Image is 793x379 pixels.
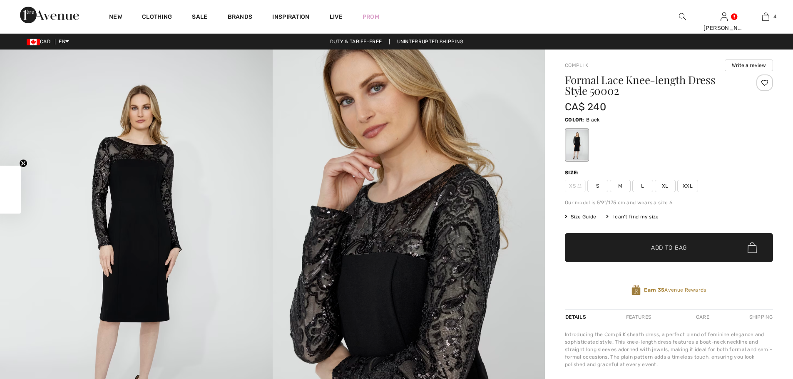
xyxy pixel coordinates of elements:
div: [PERSON_NAME] [704,24,744,32]
a: Sale [192,13,207,22]
span: XL [655,180,676,192]
div: Features [619,310,658,325]
button: Write a review [725,59,773,71]
div: Care [689,310,716,325]
div: Introducing the Compli K sheath dress, a perfect blend of feminine elegance and sophisticated sty... [565,331,773,368]
h1: Formal Lace Knee-length Dress Style 50002 [565,74,738,96]
a: Compli K [565,62,588,68]
div: Details [565,310,588,325]
img: search the website [679,12,686,22]
div: Shipping [747,310,773,325]
span: M [610,180,631,192]
img: Avenue Rewards [631,285,641,296]
iframe: Opens a widget where you can find more information [740,317,785,337]
strong: Earn 35 [644,287,664,293]
span: Avenue Rewards [644,286,706,294]
a: New [109,13,122,22]
img: My Info [721,12,728,22]
a: Clothing [142,13,172,22]
button: Add to Bag [565,233,773,262]
div: Size: [565,169,581,176]
span: S [587,180,608,192]
span: XXL [677,180,698,192]
img: Canadian Dollar [27,39,40,45]
a: Prom [363,12,379,21]
span: Add to Bag [651,243,687,252]
button: Close teaser [19,159,27,167]
a: 4 [745,12,786,22]
img: My Bag [762,12,769,22]
span: CAD [27,39,54,45]
span: CA$ 240 [565,101,606,113]
a: Sign In [721,12,728,20]
span: Color: [565,117,584,123]
span: L [632,180,653,192]
span: EN [59,39,69,45]
div: Black [566,129,588,161]
span: 4 [773,13,776,20]
span: XS [565,180,586,192]
span: Black [586,117,600,123]
div: Our model is 5'9"/175 cm and wears a size 6. [565,199,773,206]
a: Brands [228,13,253,22]
a: Live [330,12,343,21]
span: Size Guide [565,213,596,220]
span: Inspiration [272,13,309,22]
img: ring-m.svg [577,184,582,188]
img: 1ère Avenue [20,7,79,23]
div: I can't find my size [606,213,659,220]
img: Bag.svg [748,242,757,253]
